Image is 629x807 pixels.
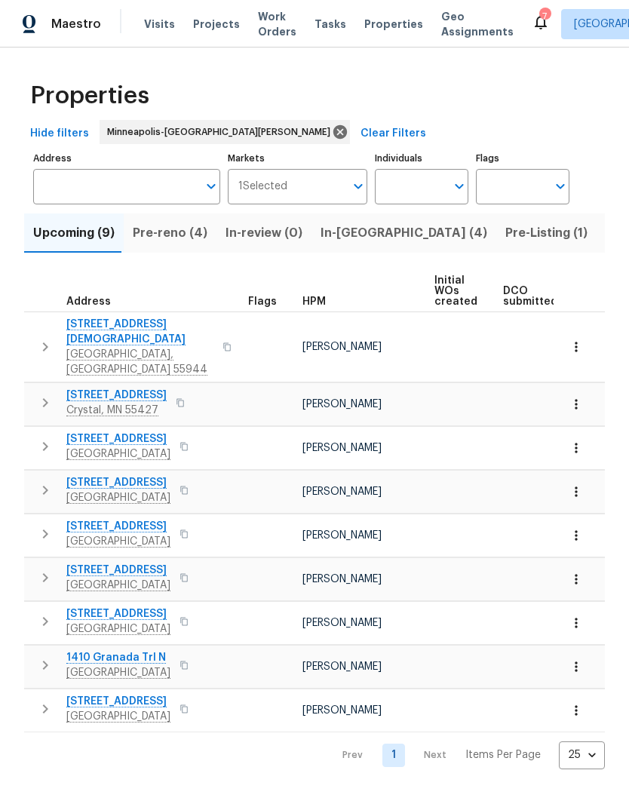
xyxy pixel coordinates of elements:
[302,705,382,716] span: [PERSON_NAME]
[314,19,346,29] span: Tasks
[328,741,605,769] nav: Pagination Navigation
[302,399,382,410] span: [PERSON_NAME]
[33,222,115,244] span: Upcoming (9)
[51,17,101,32] span: Maestro
[348,176,369,197] button: Open
[133,222,207,244] span: Pre-reno (4)
[201,176,222,197] button: Open
[33,154,220,163] label: Address
[550,176,571,197] button: Open
[302,618,382,628] span: [PERSON_NAME]
[559,735,605,775] div: 25
[449,176,470,197] button: Open
[302,574,382,585] span: [PERSON_NAME]
[505,222,588,244] span: Pre-Listing (1)
[503,286,557,307] span: DCO submitted
[107,124,336,140] span: Minneapolis-[GEOGRAPHIC_DATA][PERSON_NAME]
[302,530,382,541] span: [PERSON_NAME]
[302,486,382,497] span: [PERSON_NAME]
[354,120,432,148] button: Clear Filters
[302,443,382,453] span: [PERSON_NAME]
[476,154,569,163] label: Flags
[364,17,423,32] span: Properties
[258,9,296,39] span: Work Orders
[302,296,326,307] span: HPM
[441,9,514,39] span: Geo Assignments
[30,124,89,143] span: Hide filters
[24,120,95,148] button: Hide filters
[248,296,277,307] span: Flags
[30,88,149,103] span: Properties
[382,744,405,767] a: Goto page 1
[228,154,368,163] label: Markets
[361,124,426,143] span: Clear Filters
[238,180,287,193] span: 1 Selected
[434,275,477,307] span: Initial WOs created
[375,154,468,163] label: Individuals
[302,661,382,672] span: [PERSON_NAME]
[539,9,550,24] div: 7
[100,120,350,144] div: Minneapolis-[GEOGRAPHIC_DATA][PERSON_NAME]
[66,296,111,307] span: Address
[465,747,541,763] p: Items Per Page
[226,222,302,244] span: In-review (0)
[302,342,382,352] span: [PERSON_NAME]
[193,17,240,32] span: Projects
[144,17,175,32] span: Visits
[321,222,487,244] span: In-[GEOGRAPHIC_DATA] (4)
